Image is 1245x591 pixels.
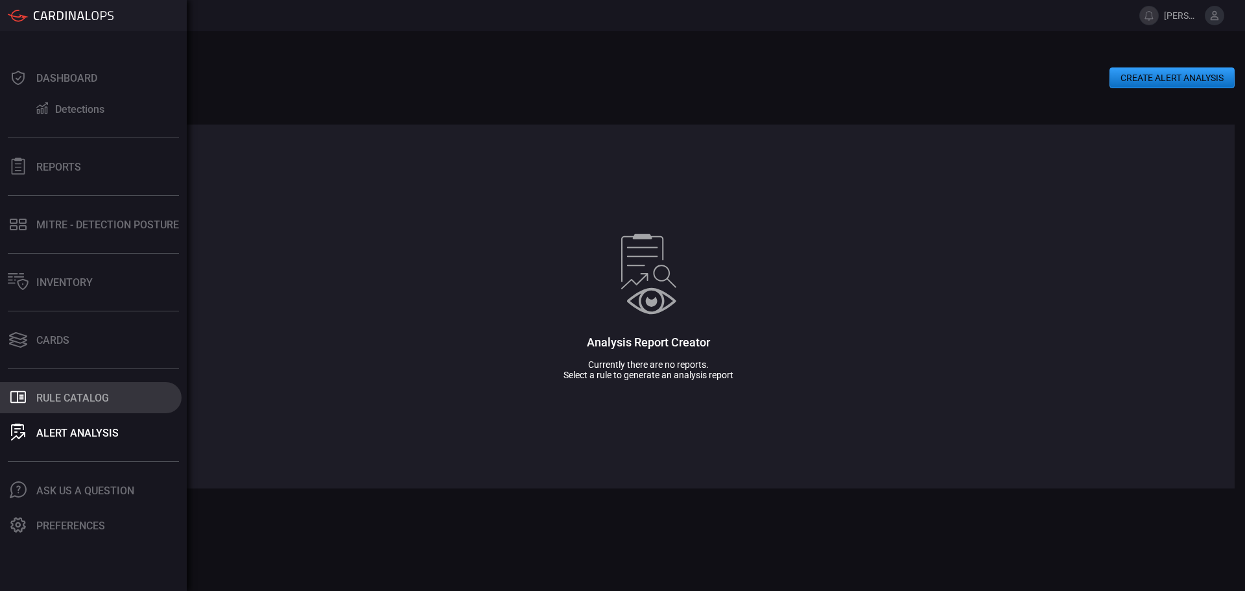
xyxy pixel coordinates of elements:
[62,88,1235,102] h3: All Analysis ( 0 )
[36,334,69,346] div: Cards
[563,370,733,380] span: Select a rule to generate an analysis report
[36,72,97,84] div: Dashboard
[36,161,81,173] div: Reports
[36,219,179,231] div: MITRE - Detection Posture
[36,520,105,532] div: Preferences
[588,359,709,370] span: Currently there are no reports.
[36,427,119,439] div: ALERT ANALYSIS
[36,276,93,289] div: Inventory
[36,392,109,404] div: Rule Catalog
[1164,10,1200,21] span: [PERSON_NAME].[PERSON_NAME]
[55,103,104,115] div: Detections
[36,485,134,497] div: Ask Us A Question
[587,335,710,349] h3: Analysis Report Creator
[1109,67,1235,88] button: CREATE ALERT ANALYSIS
